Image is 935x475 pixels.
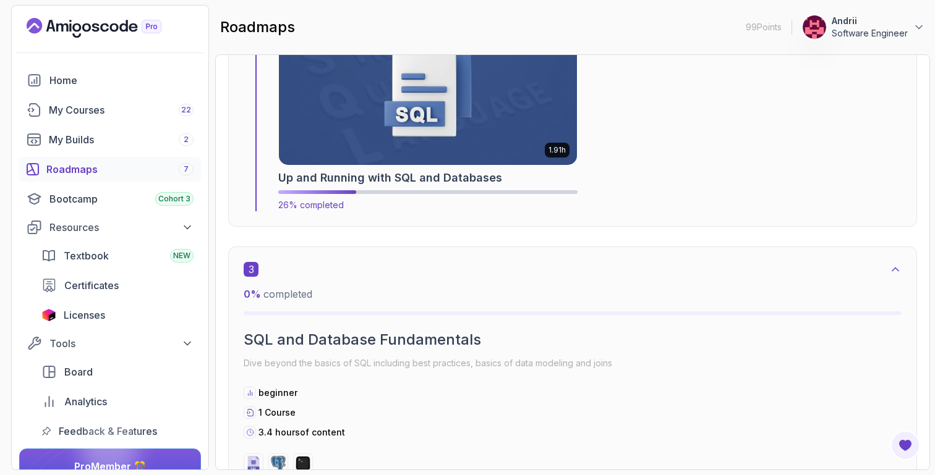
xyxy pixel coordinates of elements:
[184,135,189,145] span: 2
[220,17,295,37] h2: roadmaps
[181,105,191,115] span: 22
[46,162,194,177] div: Roadmaps
[258,407,296,418] span: 1 Course
[19,216,201,238] button: Resources
[34,419,201,443] a: feedback
[258,387,297,399] p: beginner
[832,27,908,40] p: Software Engineer
[549,145,566,155] p: 1.91h
[244,288,312,300] span: completed
[890,431,920,460] button: Open Feedback Button
[258,426,345,439] p: 3.4 hours of content
[832,15,908,27] p: Andrii
[34,359,201,384] a: board
[278,200,344,210] span: 26% completed
[49,103,194,117] div: My Courses
[19,98,201,122] a: courses
[244,288,261,300] span: 0 %
[296,456,310,471] img: terminal logo
[803,15,826,39] img: user profile image
[49,191,194,206] div: Bootcamp
[64,364,93,379] span: Board
[802,15,925,40] button: user profile imageAndriiSoftware Engineer
[184,164,189,174] span: 7
[34,243,201,268] a: textbook
[746,21,782,33] p: 99 Points
[244,262,258,277] span: 3
[64,394,107,409] span: Analytics
[19,157,201,182] a: roadmaps
[244,330,902,350] h2: SQL and Database Fundamentals
[49,336,194,351] div: Tools
[34,273,201,298] a: certificates
[244,355,902,372] p: Dive beyond the basics of SQL including best practices, basics of data modeling and joins
[278,169,502,187] h2: Up and Running with SQL and Databases
[34,389,201,414] a: analytics
[49,73,194,88] div: Home
[173,251,190,261] span: NEW
[19,187,201,211] a: bootcamp
[271,8,584,169] img: Up and Running with SQL and Databases card
[49,220,194,235] div: Resources
[19,332,201,355] button: Tools
[271,456,286,471] img: postgres logo
[19,68,201,93] a: home
[64,248,109,263] span: Textbook
[64,278,119,293] span: Certificates
[27,18,190,38] a: Landing page
[278,11,578,211] a: Up and Running with SQL and Databases card1.91hUp and Running with SQL and Databases26% completed
[19,127,201,152] a: builds
[64,308,105,322] span: Licenses
[34,303,201,327] a: licenses
[49,132,194,147] div: My Builds
[158,194,190,204] span: Cohort 3
[246,456,261,471] img: sql logo
[59,424,157,439] span: Feedback & Features
[41,309,56,321] img: jetbrains icon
